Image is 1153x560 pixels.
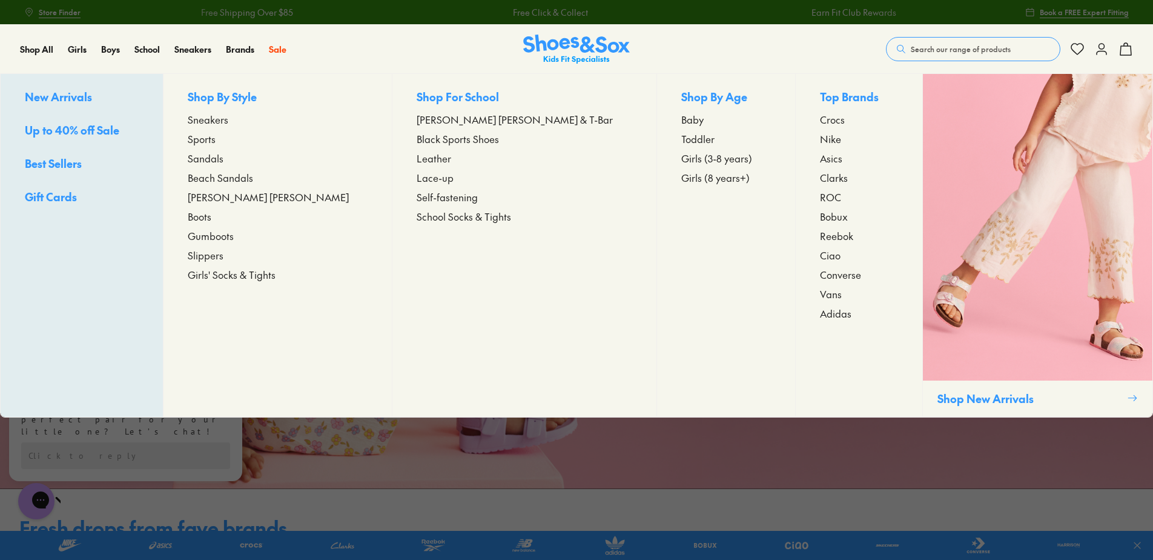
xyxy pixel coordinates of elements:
[21,38,230,75] div: Need help finding the perfect pair for your little one? Let’s chat!
[25,188,139,207] a: Gift Cards
[681,170,771,185] a: Girls (8 years+)
[820,151,898,165] a: Asics
[188,151,368,165] a: Sandals
[417,170,454,185] span: Lace-up
[25,189,77,204] span: Gift Cards
[188,151,223,165] span: Sandals
[681,151,752,165] span: Girls (3-8 years)
[937,390,1122,407] p: Shop New Arrivals
[681,112,704,127] span: Baby
[820,132,841,146] span: Nike
[269,43,286,56] a: Sale
[820,209,898,224] a: Bobux
[21,14,41,33] img: Shoes logo
[681,151,771,165] a: Girls (3-8 years)
[820,88,898,107] p: Top Brands
[188,112,368,127] a: Sneakers
[9,14,242,75] div: Message from Shoes. Need help finding the perfect pair for your little one? Let’s chat!
[417,88,632,107] p: Shop For School
[25,122,139,141] a: Up to 40% off Sale
[417,151,632,165] a: Leather
[12,479,61,524] iframe: Gorgias live chat messenger
[25,155,139,174] a: Best Sellers
[820,306,851,321] span: Adidas
[681,170,750,185] span: Girls (8 years+)
[820,267,861,282] span: Converse
[820,112,898,127] a: Crocs
[911,44,1011,55] span: Search our range of products
[523,35,630,64] img: SNS_Logo_Responsive.svg
[681,132,715,146] span: Toddler
[68,43,87,56] a: Girls
[188,170,253,185] span: Beach Sandals
[820,170,848,185] span: Clarks
[417,132,499,146] span: Black Sports Shoes
[820,287,842,301] span: Vans
[188,170,368,185] a: Beach Sandals
[188,112,228,127] span: Sneakers
[45,18,93,30] h3: Shoes
[820,209,848,224] span: Bobux
[820,151,842,165] span: Asics
[188,267,276,282] span: Girls' Socks & Tights
[200,6,292,19] a: Free Shipping Over $85
[174,43,211,56] a: Sneakers
[923,74,1152,381] img: SNS_WEBASSETS_CollectionHero_Shop_Girls_1280x1600_1.png
[820,190,841,204] span: ROC
[188,228,368,243] a: Gumboots
[886,37,1060,61] button: Search our range of products
[25,122,119,138] span: Up to 40% off Sale
[9,2,242,118] div: Campaign message
[188,267,368,282] a: Girls' Socks & Tights
[417,190,632,204] a: Self-fastening
[523,35,630,64] a: Shoes & Sox
[25,88,139,107] a: New Arrivals
[188,209,211,224] span: Boots
[39,7,81,18] span: Store Finder
[810,6,895,19] a: Earn Fit Club Rewards
[188,88,368,107] p: Shop By Style
[1025,1,1129,23] a: Book a FREE Expert Fitting
[417,132,632,146] a: Black Sports Shoes
[174,43,211,55] span: Sneakers
[134,43,160,56] a: School
[820,267,898,282] a: Converse
[417,151,451,165] span: Leather
[188,248,368,262] a: Slippers
[101,43,120,55] span: Boys
[188,228,234,243] span: Gumboots
[68,43,87,55] span: Girls
[512,6,587,19] a: Free Click & Collect
[417,112,613,127] span: [PERSON_NAME] [PERSON_NAME] & T-Bar
[820,170,898,185] a: Clarks
[134,43,160,55] span: School
[820,248,898,262] a: Ciao
[24,1,81,23] a: Store Finder
[20,43,53,55] span: Shop All
[21,79,230,106] div: Reply to the campaigns
[20,43,53,56] a: Shop All
[417,190,478,204] span: Self-fastening
[820,132,898,146] a: Nike
[188,209,368,224] a: Boots
[820,306,898,321] a: Adidas
[188,190,349,204] span: [PERSON_NAME] [PERSON_NAME]
[226,43,254,56] a: Brands
[417,170,632,185] a: Lace-up
[417,209,511,224] span: School Socks & Tights
[213,15,230,32] button: Dismiss campaign
[25,89,92,104] span: New Arrivals
[681,132,771,146] a: Toddler
[226,43,254,55] span: Brands
[820,228,853,243] span: Reebok
[820,112,845,127] span: Crocs
[417,112,632,127] a: [PERSON_NAME] [PERSON_NAME] & T-Bar
[1040,7,1129,18] span: Book a FREE Expert Fitting
[820,228,898,243] a: Reebok
[188,132,368,146] a: Sports
[188,132,216,146] span: Sports
[820,287,898,301] a: Vans
[417,209,632,224] a: School Socks & Tights
[188,248,223,262] span: Slippers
